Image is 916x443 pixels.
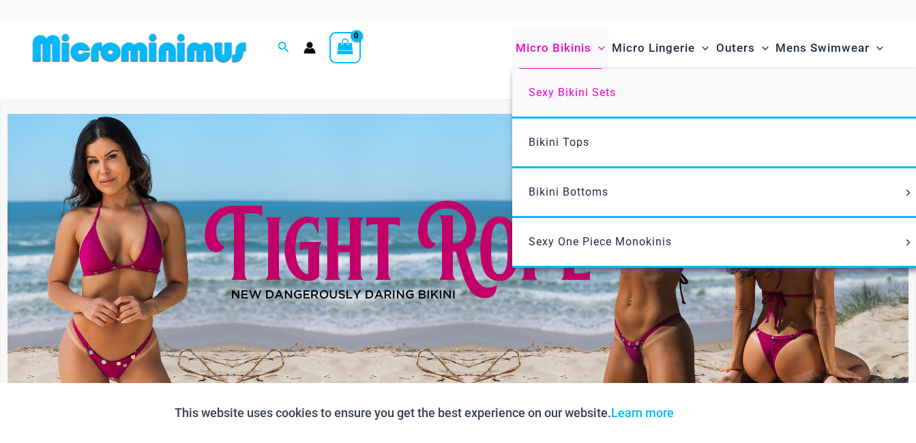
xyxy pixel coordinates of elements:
span: Outers [716,31,755,65]
a: OutersMenu ToggleMenu Toggle [713,27,772,69]
span: Bikini Bottoms [529,185,608,198]
a: Learn more [611,406,674,420]
span: Sexy One Piece Monokinis [529,235,672,248]
nav: Site Navigation [510,25,889,71]
span: Menu Toggle [901,189,916,196]
span: Menu Toggle [901,239,916,246]
a: Micro LingerieMenu ToggleMenu Toggle [608,27,712,69]
a: Micro BikinisMenu ToggleMenu Toggle [512,27,608,69]
span: Bikini Tops [529,136,589,149]
img: MM SHOP LOGO FLAT [27,33,252,63]
a: Mens SwimwearMenu ToggleMenu Toggle [772,27,887,69]
button: Accept [684,397,742,429]
a: View Shopping Cart, empty [329,32,361,63]
a: Search icon link [278,40,290,57]
img: Tight Rope Pink Bikini [8,114,908,420]
a: Account icon link [304,42,316,54]
span: Menu Toggle [755,31,769,65]
p: This website uses cookies to ensure you get the best experience on our website. [175,403,674,423]
span: Menu Toggle [591,31,605,65]
span: Mens Swimwear [775,31,870,65]
span: Menu Toggle [695,31,709,65]
span: Micro Lingerie [612,31,695,65]
span: Sexy Bikini Sets [529,86,616,99]
span: Menu Toggle [870,31,883,65]
span: Micro Bikinis [516,31,591,65]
